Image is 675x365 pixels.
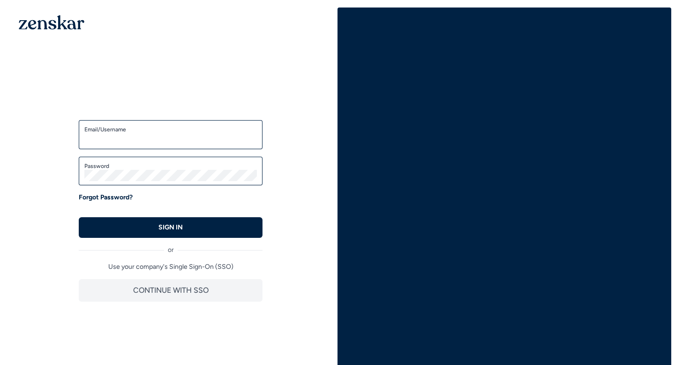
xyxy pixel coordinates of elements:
[19,15,84,30] img: 1OGAJ2xQqyY4LXKgY66KYq0eOWRCkrZdAb3gUhuVAqdWPZE9SRJmCz+oDMSn4zDLXe31Ii730ItAGKgCKgCCgCikA4Av8PJUP...
[79,217,262,238] button: SIGN IN
[79,279,262,302] button: CONTINUE WITH SSO
[84,126,257,133] label: Email/Username
[79,193,133,202] a: Forgot Password?
[84,162,257,170] label: Password
[79,238,262,255] div: or
[158,223,183,232] p: SIGN IN
[79,262,262,272] p: Use your company's Single Sign-On (SSO)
